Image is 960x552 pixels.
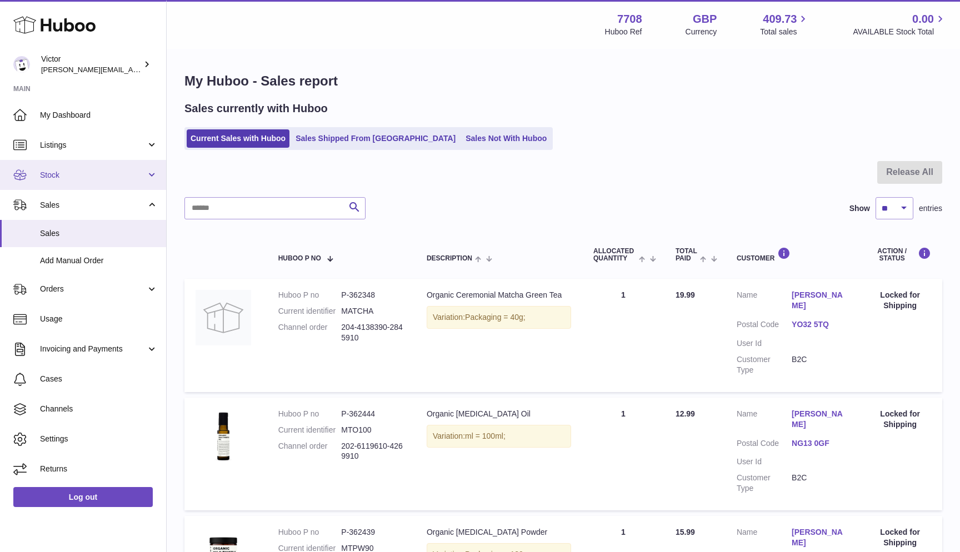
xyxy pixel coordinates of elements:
span: Packaging = 40g; [465,313,526,322]
dt: Customer Type [737,354,792,375]
span: Invoicing and Payments [40,344,146,354]
dd: P-362439 [341,527,404,538]
span: 19.99 [676,290,695,299]
div: Victor [41,54,141,75]
span: Cases [40,374,158,384]
dd: P-362444 [341,409,404,419]
a: Log out [13,487,153,507]
span: Total paid [676,248,697,262]
dd: MATCHA [341,306,404,317]
dt: Name [737,409,792,433]
span: Returns [40,464,158,474]
a: 409.73 Total sales [760,12,809,37]
img: 77081700559218.jpg [196,409,251,464]
td: 1 [582,398,664,510]
span: My Dashboard [40,110,158,121]
dd: 204-4138390-2845910 [341,322,404,343]
div: Variation: [427,306,571,329]
strong: 7708 [617,12,642,27]
dd: B2C [792,354,847,375]
a: [PERSON_NAME] [792,290,847,311]
a: Sales Not With Huboo [462,129,551,148]
img: victor@erbology.co [13,56,30,73]
div: Locked for Shipping [869,409,931,430]
dt: Name [737,527,792,551]
div: Organic [MEDICAL_DATA] Powder [427,527,571,538]
span: Channels [40,404,158,414]
a: [PERSON_NAME] [792,409,847,430]
dt: Current identifier [278,425,342,435]
span: Settings [40,434,158,444]
div: Variation: [427,425,571,448]
a: NG13 0GF [792,438,847,449]
div: Currency [686,27,717,37]
a: Sales Shipped From [GEOGRAPHIC_DATA] [292,129,459,148]
dd: B2C [792,473,847,494]
label: Show [849,203,870,214]
dt: Current identifier [278,306,342,317]
dd: 202-6119610-4269910 [341,441,404,462]
div: Organic Ceremonial Matcha Green Tea [427,290,571,300]
dt: User Id [737,456,792,467]
dt: User Id [737,338,792,349]
div: Organic [MEDICAL_DATA] Oil [427,409,571,419]
span: 12.99 [676,409,695,418]
span: [PERSON_NAME][EMAIL_ADDRESS][DOMAIN_NAME] [41,65,223,74]
span: entries [919,203,942,214]
span: 15.99 [676,528,695,536]
dt: Channel order [278,441,342,462]
span: Huboo P no [278,255,321,262]
div: Huboo Ref [605,27,642,37]
span: Total sales [760,27,809,37]
div: Locked for Shipping [869,290,931,311]
span: ml = 100ml; [465,431,506,440]
span: ALLOCATED Quantity [593,248,636,262]
div: Action / Status [869,247,931,262]
div: Locked for Shipping [869,527,931,548]
dd: MTO100 [341,425,404,435]
dt: Channel order [278,322,342,343]
td: 1 [582,279,664,392]
strong: GBP [693,12,717,27]
a: YO32 5TQ [792,319,847,330]
span: Sales [40,228,158,239]
dd: P-362348 [341,290,404,300]
span: Listings [40,140,146,150]
span: 409.73 [763,12,797,27]
a: 0.00 AVAILABLE Stock Total [853,12,947,37]
span: Add Manual Order [40,255,158,266]
dt: Name [737,290,792,314]
img: no-photo.jpg [196,290,251,345]
span: Stock [40,170,146,180]
h1: My Huboo - Sales report [184,72,942,90]
h2: Sales currently with Huboo [184,101,328,116]
a: Current Sales with Huboo [187,129,289,148]
span: Usage [40,314,158,324]
span: Orders [40,284,146,294]
dt: Huboo P no [278,409,342,419]
dt: Huboo P no [278,527,342,538]
dt: Customer Type [737,473,792,494]
span: Description [427,255,472,262]
span: AVAILABLE Stock Total [853,27,947,37]
span: 0.00 [912,12,934,27]
dt: Postal Code [737,438,792,451]
div: Customer [737,247,847,262]
dt: Huboo P no [278,290,342,300]
a: [PERSON_NAME] [792,527,847,548]
dt: Postal Code [737,319,792,333]
span: Sales [40,200,146,210]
